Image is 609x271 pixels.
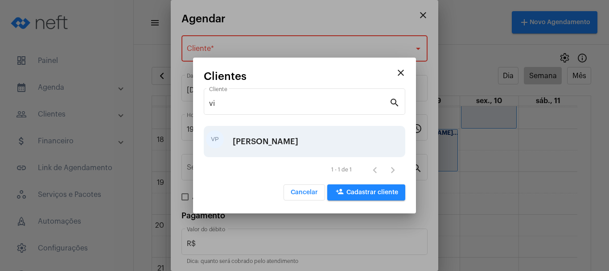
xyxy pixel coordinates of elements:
[389,97,400,108] mat-icon: search
[331,167,352,173] div: 1 - 1 de 1
[384,161,402,179] button: Próxima página
[206,130,224,148] div: VP
[334,188,345,198] mat-icon: person_add
[233,128,298,155] div: [PERSON_NAME]
[209,100,389,108] input: Pesquisar cliente
[395,67,406,78] mat-icon: close
[334,189,398,196] span: Cadastrar cliente
[327,184,405,200] button: Cadastrar cliente
[284,184,325,200] button: Cancelar
[204,71,247,82] span: Clientes
[366,161,384,179] button: Página anterior
[291,189,318,196] span: Cancelar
